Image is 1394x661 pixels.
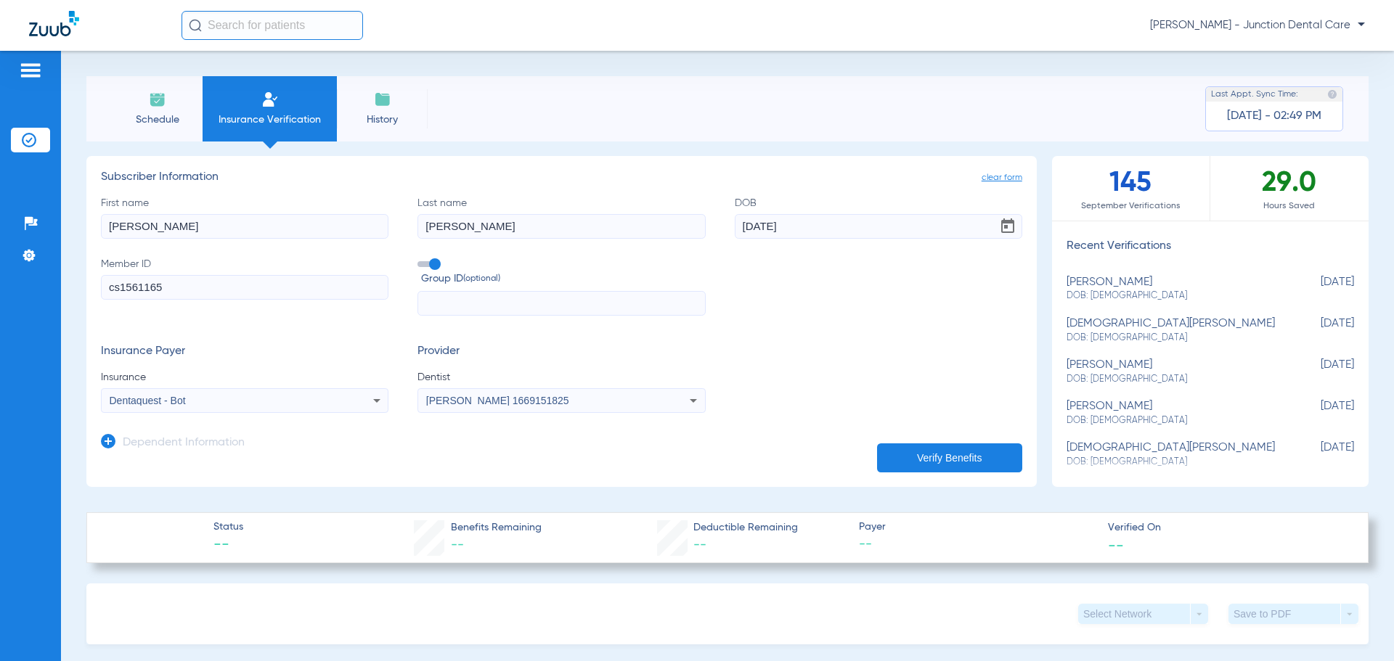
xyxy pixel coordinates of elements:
h3: Dependent Information [123,436,245,451]
span: Verified On [1108,520,1345,535]
span: [DATE] [1281,276,1354,303]
div: [PERSON_NAME] [1067,400,1281,427]
div: 145 [1052,156,1210,221]
span: Insurance Verification [213,112,326,127]
span: [DATE] [1281,358,1354,385]
span: [DATE] [1281,441,1354,468]
img: Schedule [149,91,166,108]
span: Hours Saved [1210,199,1369,213]
button: Verify Benefits [877,443,1022,472]
h3: Provider [417,345,705,359]
span: [PERSON_NAME] - Junction Dental Care [1150,18,1365,33]
span: Insurance [101,370,388,385]
input: Last name [417,214,705,239]
label: Last name [417,196,705,239]
small: (optional) [463,271,500,287]
span: Last Appt. Sync Time: [1211,87,1298,102]
span: [DATE] [1281,400,1354,427]
label: Member ID [101,257,388,316]
span: -- [213,535,243,556]
span: History [348,112,417,127]
span: DOB: [DEMOGRAPHIC_DATA] [1067,456,1281,469]
img: hamburger-icon [19,62,42,79]
span: DOB: [DEMOGRAPHIC_DATA] [1067,414,1281,427]
span: Dentaquest - Bot [110,395,186,406]
span: DOB: [DEMOGRAPHIC_DATA] [1067,290,1281,303]
span: [DATE] - 02:49 PM [1227,109,1321,123]
img: Manual Insurance Verification [261,91,279,108]
span: Dentist [417,370,705,385]
span: Group ID [421,271,705,287]
input: First name [101,214,388,239]
span: Deductible Remaining [693,520,798,535]
label: DOB [735,196,1022,239]
img: Zuub Logo [29,11,79,36]
span: -- [693,538,706,551]
div: [DEMOGRAPHIC_DATA][PERSON_NAME] [1067,441,1281,468]
span: -- [1108,537,1124,552]
span: DOB: [DEMOGRAPHIC_DATA] [1067,332,1281,345]
div: 29.0 [1210,156,1369,221]
button: Open calendar [993,212,1022,241]
h3: Recent Verifications [1052,239,1369,254]
span: -- [859,535,1096,554]
label: First name [101,196,388,239]
span: September Verifications [1052,199,1210,213]
span: Benefits Remaining [451,520,542,535]
span: -- [451,538,464,551]
span: [DATE] [1281,317,1354,344]
input: Search for patients [182,11,363,40]
div: [PERSON_NAME] [1067,358,1281,385]
div: [PERSON_NAME] [1067,276,1281,303]
span: Schedule [123,112,192,127]
img: last sync help info [1327,89,1337,99]
img: Search Icon [189,19,202,32]
input: Member ID [101,275,388,300]
span: [PERSON_NAME] 1669151825 [426,395,569,406]
span: Payer [859,520,1096,535]
img: History [374,91,391,108]
h3: Subscriber Information [101,171,1022,185]
span: Status [213,520,243,535]
div: [DEMOGRAPHIC_DATA][PERSON_NAME] [1067,317,1281,344]
span: clear form [982,171,1022,185]
h3: Insurance Payer [101,345,388,359]
input: DOBOpen calendar [735,214,1022,239]
span: DOB: [DEMOGRAPHIC_DATA] [1067,373,1281,386]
